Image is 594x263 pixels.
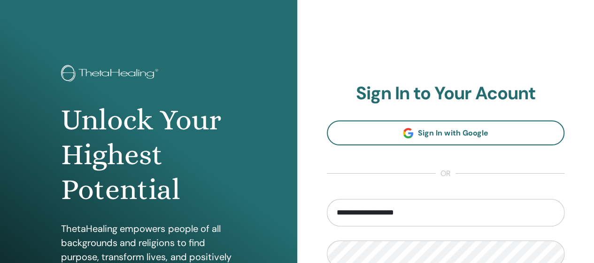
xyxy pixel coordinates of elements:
[61,103,236,207] h1: Unlock Your Highest Potential
[327,83,565,104] h2: Sign In to Your Acount
[418,128,488,138] span: Sign In with Google
[327,120,565,145] a: Sign In with Google
[436,168,455,179] span: or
